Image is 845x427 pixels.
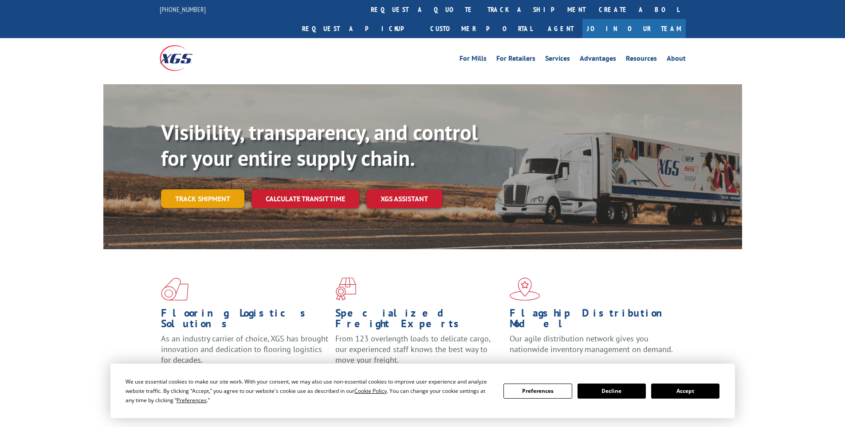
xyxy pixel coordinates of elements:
a: Learn More > [510,363,620,373]
a: Track shipment [161,189,244,208]
button: Preferences [503,384,572,399]
a: Calculate transit time [252,189,359,208]
span: Cookie Policy [354,387,387,395]
img: xgs-icon-focused-on-flooring-red [335,278,356,301]
a: Agent [539,19,582,38]
a: Advantages [580,55,616,65]
a: Request a pickup [295,19,424,38]
h1: Flooring Logistics Solutions [161,308,329,333]
span: Preferences [177,396,207,404]
span: Our agile distribution network gives you nationwide inventory management on demand. [510,333,673,354]
span: As an industry carrier of choice, XGS has brought innovation and dedication to flooring logistics... [161,333,328,365]
img: xgs-icon-flagship-distribution-model-red [510,278,540,301]
a: For Retailers [496,55,535,65]
a: Customer Portal [424,19,539,38]
div: Cookie Consent Prompt [110,364,735,418]
b: Visibility, transparency, and control for your entire supply chain. [161,118,478,172]
button: Accept [651,384,719,399]
a: For Mills [460,55,487,65]
h1: Flagship Distribution Model [510,308,677,333]
a: Services [545,55,570,65]
p: From 123 overlength loads to delicate cargo, our experienced staff knows the best way to move you... [335,333,503,373]
a: XGS ASSISTANT [366,189,442,208]
h1: Specialized Freight Experts [335,308,503,333]
a: About [667,55,686,65]
img: xgs-icon-total-supply-chain-intelligence-red [161,278,189,301]
a: Join Our Team [582,19,686,38]
div: We use essential cookies to make our site work. With your consent, we may also use non-essential ... [126,377,493,405]
a: Resources [626,55,657,65]
button: Decline [578,384,646,399]
a: [PHONE_NUMBER] [160,5,206,14]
